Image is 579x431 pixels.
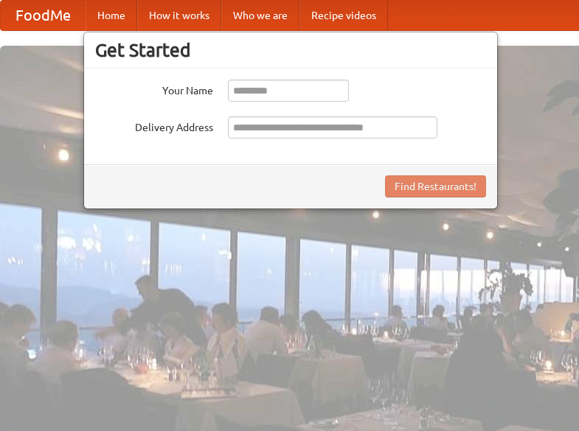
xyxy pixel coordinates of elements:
[299,1,388,30] a: Recipe videos
[95,80,213,98] label: Your Name
[86,1,137,30] a: Home
[95,39,486,61] h3: Get Started
[385,175,486,197] button: Find Restaurants!
[137,1,221,30] a: How it works
[221,1,299,30] a: Who we are
[1,1,86,30] a: FoodMe
[95,116,213,135] label: Delivery Address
